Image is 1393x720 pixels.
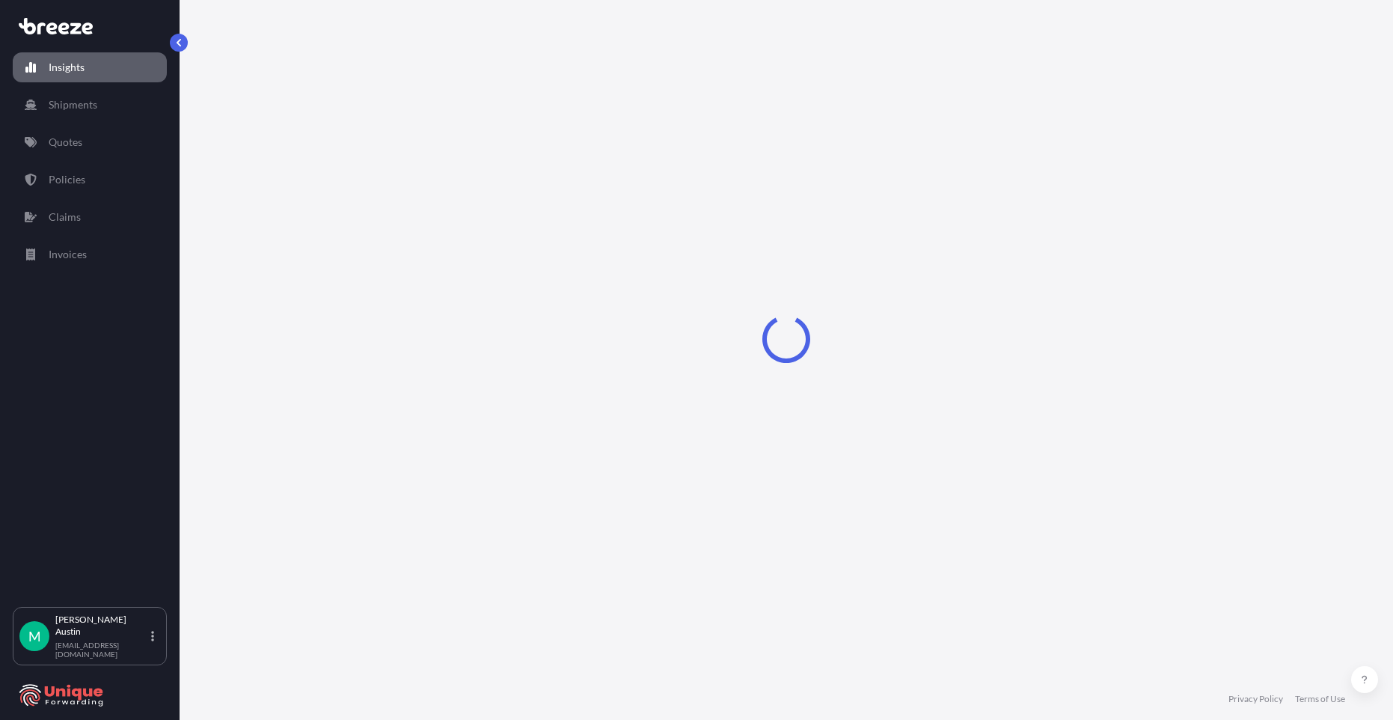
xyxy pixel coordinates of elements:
[1295,693,1345,705] a: Terms of Use
[1228,693,1283,705] a: Privacy Policy
[49,97,97,112] p: Shipments
[49,247,87,262] p: Invoices
[13,52,167,82] a: Insights
[13,127,167,157] a: Quotes
[19,683,105,707] img: organization-logo
[49,60,85,75] p: Insights
[13,240,167,269] a: Invoices
[49,210,81,225] p: Claims
[13,202,167,232] a: Claims
[13,90,167,120] a: Shipments
[55,641,148,659] p: [EMAIL_ADDRESS][DOMAIN_NAME]
[49,172,85,187] p: Policies
[55,614,148,638] p: [PERSON_NAME] Austin
[13,165,167,195] a: Policies
[28,629,41,644] span: M
[49,135,82,150] p: Quotes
